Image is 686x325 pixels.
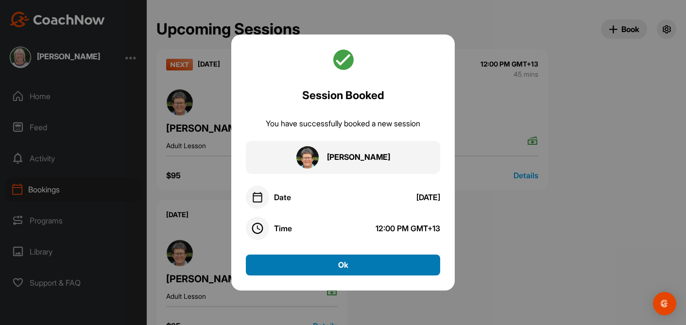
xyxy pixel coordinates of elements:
[266,118,420,129] div: You have successfully booked a new session
[274,192,291,202] div: Date
[296,146,319,169] img: square_b9bc9094fd2b5054d5c9e9bc4cc1ec90.jpg
[416,192,440,202] div: [DATE]
[246,255,440,275] button: Ok
[302,87,384,103] h2: Session Booked
[252,191,263,203] img: date
[252,222,263,234] img: time
[327,152,390,163] div: [PERSON_NAME]
[653,292,676,315] div: Open Intercom Messenger
[274,223,292,233] div: Time
[376,223,440,233] div: 12:00 PM GMT+13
